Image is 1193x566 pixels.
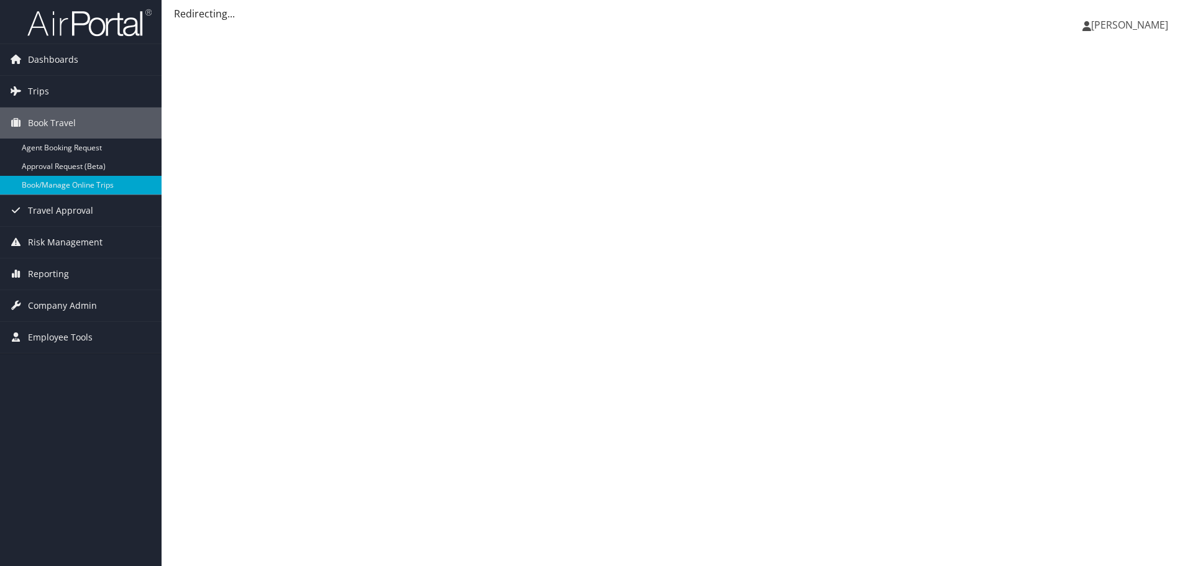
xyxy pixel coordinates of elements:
[28,44,78,75] span: Dashboards
[174,6,1181,21] div: Redirecting...
[28,195,93,226] span: Travel Approval
[28,290,97,321] span: Company Admin
[28,258,69,290] span: Reporting
[27,8,152,37] img: airportal-logo.png
[28,227,103,258] span: Risk Management
[1091,18,1168,32] span: [PERSON_NAME]
[28,107,76,139] span: Book Travel
[1082,6,1181,43] a: [PERSON_NAME]
[28,76,49,107] span: Trips
[28,322,93,353] span: Employee Tools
